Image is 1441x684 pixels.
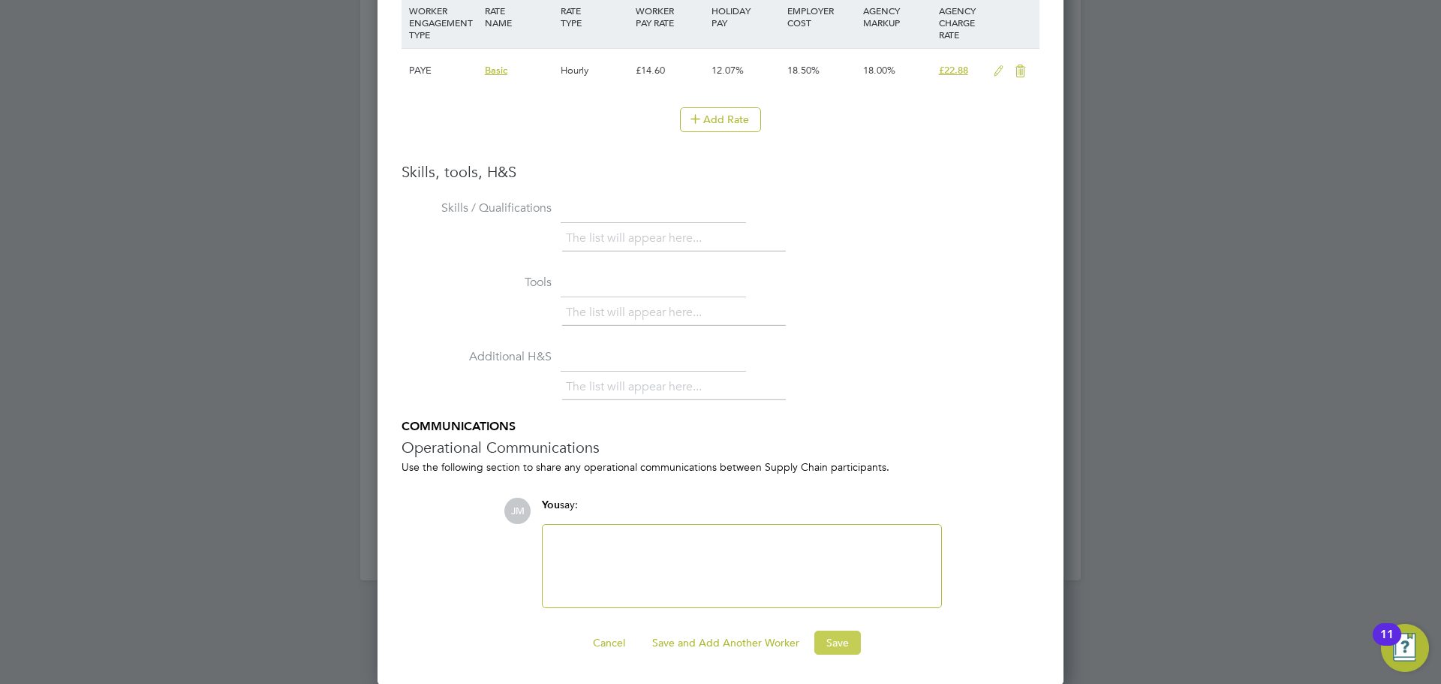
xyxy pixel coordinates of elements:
button: Save and Add Another Worker [640,631,811,655]
span: JM [504,498,531,524]
h3: Skills, tools, H&S [402,162,1039,182]
label: Skills / Qualifications [402,200,552,216]
li: The list will appear here... [566,228,708,249]
h3: Operational Communications [402,438,1039,457]
span: 18.50% [787,64,820,77]
div: Hourly [557,49,633,92]
li: The list will appear here... [566,377,708,397]
span: 18.00% [863,64,895,77]
button: Save [814,631,861,655]
div: say: [542,498,942,524]
button: Cancel [581,631,637,655]
button: Add Rate [680,107,761,131]
div: 11 [1380,634,1394,654]
label: Additional H&S [402,349,552,365]
h5: COMMUNICATIONS [402,419,1039,435]
button: Open Resource Center, 11 new notifications [1381,624,1429,672]
div: £14.60 [632,49,708,92]
li: The list will appear here... [566,303,708,323]
span: Basic [485,64,507,77]
label: Tools [402,275,552,291]
span: You [542,499,560,511]
div: PAYE [405,49,481,92]
span: 12.07% [711,64,744,77]
span: £22.88 [939,64,968,77]
div: Use the following section to share any operational communications between Supply Chain participants. [402,460,1039,474]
